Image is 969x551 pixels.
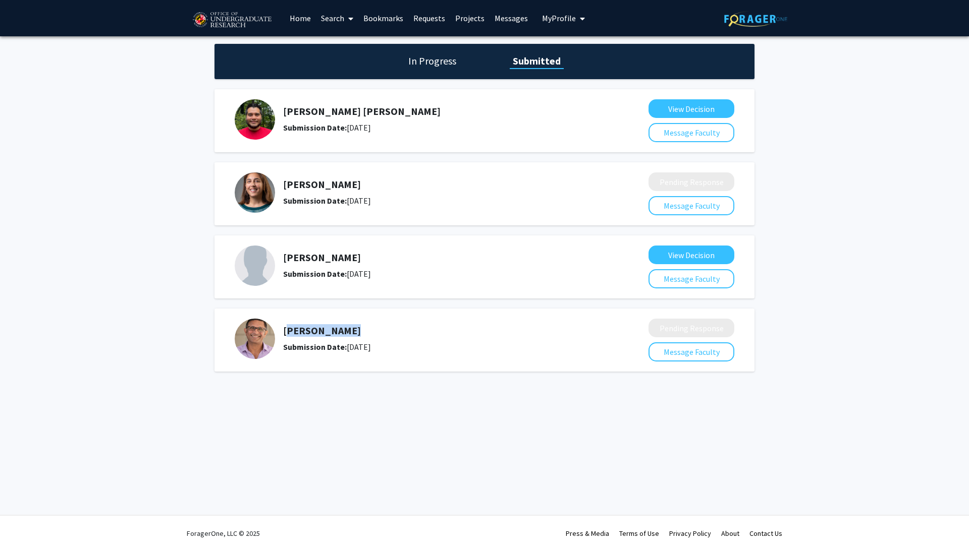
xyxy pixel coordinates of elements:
[283,105,595,117] h5: [PERSON_NAME] [PERSON_NAME]
[283,252,595,264] h5: [PERSON_NAME]
[187,516,260,551] div: ForagerOne, LLC © 2025
[358,1,408,36] a: Bookmarks
[235,246,275,286] img: Profile Picture
[283,196,347,206] b: Submission Date:
[189,8,275,33] img: University of Maryland Logo
[649,172,734,191] button: Pending Response
[450,1,490,36] a: Projects
[724,11,787,27] img: ForagerOne Logo
[283,178,595,191] h5: [PERSON_NAME]
[235,172,275,213] img: Profile Picture
[649,246,734,264] button: View Decision
[285,1,316,36] a: Home
[283,123,347,133] b: Submission Date:
[566,529,609,538] a: Press & Media
[510,54,564,68] h1: Submitted
[649,319,734,337] button: Pending Response
[405,54,459,68] h1: In Progress
[649,342,734,361] button: Message Faculty
[649,274,734,284] a: Message Faculty
[408,1,450,36] a: Requests
[649,201,734,211] a: Message Faculty
[283,325,595,337] h5: [PERSON_NAME]
[283,269,347,279] b: Submission Date:
[619,529,659,538] a: Terms of Use
[649,99,734,118] button: View Decision
[8,506,43,543] iframe: Chat
[721,529,739,538] a: About
[749,529,782,538] a: Contact Us
[235,99,275,140] img: Profile Picture
[316,1,358,36] a: Search
[542,13,576,23] span: My Profile
[649,269,734,288] button: Message Faculty
[283,121,595,134] div: [DATE]
[283,341,595,353] div: [DATE]
[669,529,711,538] a: Privacy Policy
[649,128,734,138] a: Message Faculty
[649,123,734,142] button: Message Faculty
[490,1,533,36] a: Messages
[649,347,734,357] a: Message Faculty
[283,342,347,352] b: Submission Date:
[649,196,734,215] button: Message Faculty
[235,319,275,359] img: Profile Picture
[283,268,595,280] div: [DATE]
[283,195,595,207] div: [DATE]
